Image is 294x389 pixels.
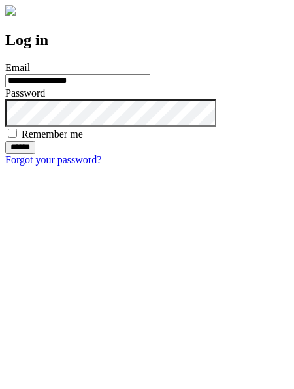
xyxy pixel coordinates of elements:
label: Password [5,87,45,99]
img: logo-4e3dc11c47720685a147b03b5a06dd966a58ff35d612b21f08c02c0306f2b779.png [5,5,16,16]
a: Forgot your password? [5,154,101,165]
h2: Log in [5,31,289,49]
label: Email [5,62,30,73]
label: Remember me [22,129,83,140]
